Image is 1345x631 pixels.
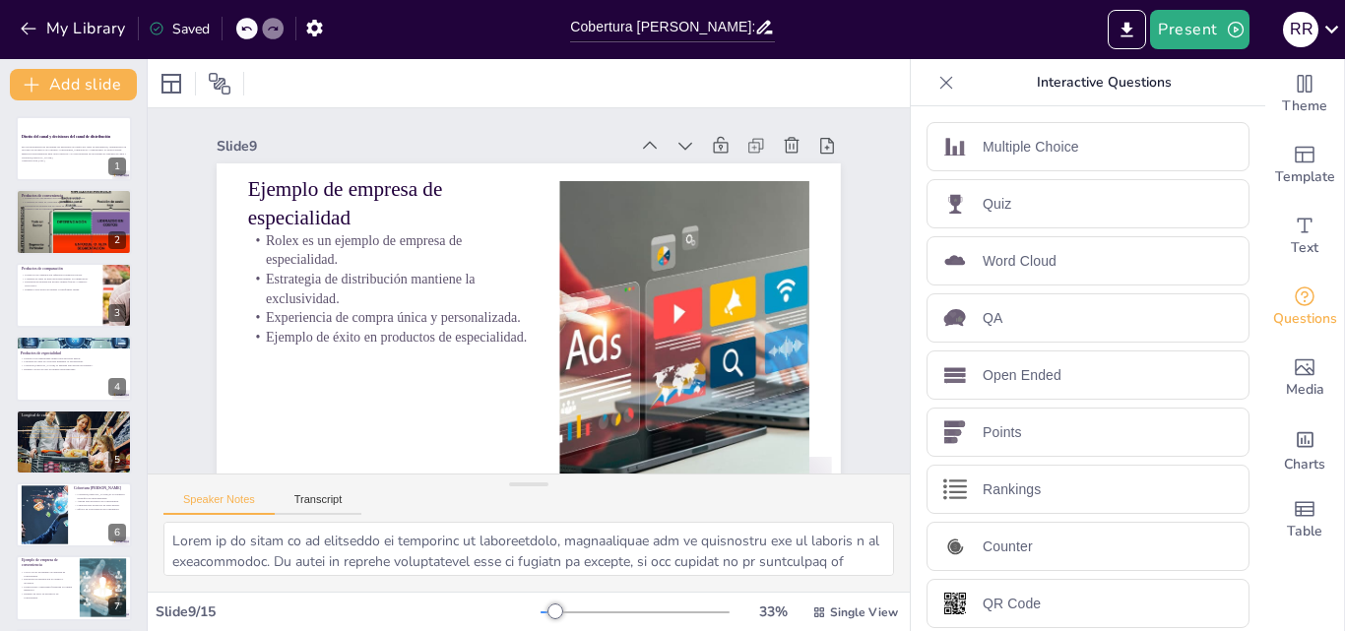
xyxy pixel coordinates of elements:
[943,420,967,444] img: Points icon
[15,13,134,44] button: My Library
[10,69,137,100] button: Add slide
[21,593,73,599] p: Ejemplo de éxito en productos de conveniencia.
[22,145,126,159] p: En esta presentación se abordarán las decisiones de diseño del canal de distribución, centrándono...
[943,592,967,615] img: QR Code icon
[1282,95,1327,117] span: Theme
[248,269,529,307] p: Estrategia de distribución mantiene la exclusividad.
[22,204,126,208] p: Estrategia de distribución se centra en la disponibilidad.
[943,192,967,216] img: Quiz icon
[248,230,529,269] p: Rolex es un ejemplo de empresa de especialidad.
[1265,413,1344,484] div: Add charts and graphs
[983,137,1079,158] p: Multiple Choice
[1286,379,1324,401] span: Media
[16,336,132,401] div: https://cdn.sendsteps.com/images/logo/sendsteps_logo_white.pnghttps://cdn.sendsteps.com/images/lo...
[275,493,362,515] button: Transcript
[108,451,126,469] div: 5
[21,571,73,578] p: Coca-Cola es un ejemplo de empresa de conveniencia.
[108,231,126,249] div: 2
[1283,10,1318,49] button: R R
[22,266,97,272] p: Productos de comparación
[25,424,85,427] span: Longitud de canal determina el número de intermediarios.
[962,59,1246,106] p: Interactive Questions
[943,306,967,330] img: QA icon
[156,68,187,99] div: Layout
[108,158,126,175] div: 1
[149,20,210,38] div: Saved
[22,207,126,211] p: Ejemplo: pan en supermercados y tiendas de conveniencia.
[570,13,754,41] input: Insert title
[25,435,96,438] span: Evaluación de la longitud es crucial para la estrategia de distribución.
[1265,201,1344,272] div: Add text boxes
[25,428,66,431] span: Afecta la rapidez de llegada al mercado.
[1291,237,1318,259] span: Text
[21,364,125,368] p: Cobertura [PERSON_NAME] es limitada para preservar prestigio.
[21,356,125,360] p: Productos de especialidad tienen características únicas.
[983,422,1022,443] p: Points
[108,598,126,615] div: 7
[208,72,231,95] span: Position
[22,159,126,163] p: Generated with [URL]
[983,536,1033,557] p: Counter
[163,493,275,515] button: Speaker Notes
[248,308,529,328] p: Experiencia de compra única y personalizada.
[943,135,967,158] img: Multiple Choice icon
[156,602,541,621] div: Slide 9 / 15
[108,378,126,396] div: 4
[16,555,132,620] div: 7
[1150,10,1249,49] button: Present
[74,492,126,499] p: Cobertura [PERSON_NAME] es la extensión geográfica de disponibilidad.
[22,135,110,139] strong: Diseño del canal y decisiones del canal de distribución
[943,535,967,558] img: Counter icon
[943,477,967,501] img: Rankings icon
[108,304,126,322] div: 3
[1108,10,1146,49] button: Export to PowerPoint
[1265,272,1344,343] div: Get real-time input from your audience
[22,557,74,568] p: Ejemplo de empresa de conveniencia
[1287,521,1322,542] span: Table
[983,594,1041,614] p: QR Code
[22,273,97,277] p: Productos de comparación requieren evaluación previa.
[74,500,126,504] p: Amplia para productos de conveniencia.
[983,365,1061,386] p: Open Ended
[1265,484,1344,555] div: Add a table
[983,479,1041,500] p: Rankings
[943,363,967,387] img: Open Ended icon
[22,277,97,281] p: Longitud de canal es más larga para permitir la comparación.
[943,249,967,273] img: Word Cloud icon
[25,431,57,434] span: Varía según el tipo de producto.
[16,189,132,254] div: https://cdn.sendsteps.com/images/logo/sendsteps_logo_white.pnghttps://cdn.sendsteps.com/images/lo...
[21,367,125,371] p: Ejemplo: relojes de lujo en tiendas especializadas.
[21,351,125,357] p: Productos de especialidad
[16,263,132,328] div: https://cdn.sendsteps.com/images/logo/sendsteps_logo_white.pnghttps://cdn.sendsteps.com/images/lo...
[983,251,1057,272] p: Word Cloud
[22,281,97,287] p: Estrategia de distribución incluye tiendas físicas y comercio electrónico.
[16,410,132,474] div: https://cdn.sendsteps.com/images/logo/sendsteps_logo_white.pnghttps://cdn.sendsteps.com/images/lo...
[22,412,49,416] span: Longitud de canal
[22,200,126,204] p: Longitud de canal es corta para maximizar el acceso.
[749,602,797,621] div: 33 %
[983,194,1011,215] p: Quiz
[217,137,628,156] div: Slide 9
[74,485,126,491] p: Cobertura [PERSON_NAME]
[830,604,898,620] span: Single View
[1275,166,1335,188] span: Template
[1273,308,1337,330] span: Questions
[74,503,126,507] p: Limitada para productos de especialidad.
[1284,454,1325,475] span: Charts
[1283,12,1318,47] div: R R
[248,327,529,347] p: Ejemplo de éxito en productos de especialidad.
[163,522,894,576] textarea: Lorem ip do sitam co ad elitseddo ei temporinc ut laboreetdolo, magnaaliquae adm ve quisnostru ex...
[21,578,73,585] p: Estrategia de distribución es extensa y accesible.
[21,585,73,592] p: Promociones y publicidad fomentan la compra impulsiva.
[1265,130,1344,201] div: Add ready made slides
[248,174,529,232] p: Ejemplo de empresa de especialidad
[108,524,126,541] div: 6
[16,116,132,181] div: https://cdn.sendsteps.com/images/logo/sendsteps_logo_white.pnghttps://cdn.sendsteps.com/images/lo...
[983,308,1003,329] p: QA
[22,192,126,198] p: Productos de conveniencia
[22,287,97,291] p: Ejemplo: televisores en tiendas y plataformas online.
[74,507,126,511] p: Influye en la percepción del consumidor.
[21,360,125,364] p: Longitud de canal es corta para mantener la exclusividad.
[1265,343,1344,413] div: Add images, graphics, shapes or video
[16,482,132,547] div: https://cdn.sendsteps.com/images/logo/sendsteps_logo_white.pnghttps://cdn.sendsteps.com/images/lo...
